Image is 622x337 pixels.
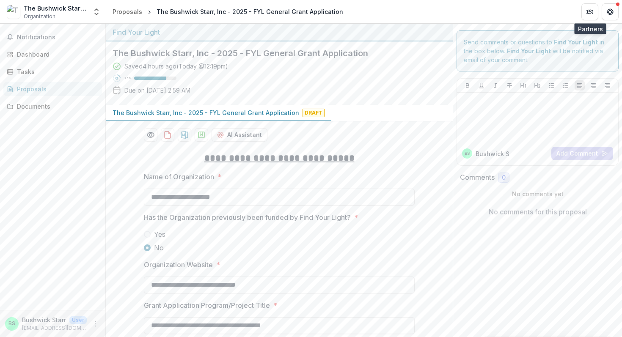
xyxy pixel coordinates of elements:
p: Has the Organization previously been funded by Find Your Light? [144,212,351,222]
p: Bushwick Starr [22,315,66,324]
button: download-proposal [195,128,208,142]
button: download-proposal [178,128,191,142]
button: Add Comment [551,147,613,160]
span: Notifications [17,34,99,41]
button: Ordered List [561,80,571,90]
div: Bushwick Starr [465,151,470,156]
button: Preview 892ad0d6-6fa4-443e-883e-a7a4fa841076-0.pdf [144,128,157,142]
h2: The Bushwick Starr, Inc - 2025 - FYL General Grant Application [113,48,432,58]
span: Yes [154,229,165,239]
button: Underline [476,80,487,90]
a: Proposals [109,5,146,18]
button: Strike [504,80,515,90]
div: Tasks [17,67,95,76]
p: Grant Application Program/Project Title [144,300,270,310]
button: Heading 1 [518,80,528,90]
strong: Find Your Light [507,47,551,55]
button: Open entity switcher [91,3,102,20]
span: Organization [24,13,55,20]
button: Get Help [602,3,619,20]
div: Proposals [113,7,142,16]
p: No comments for this proposal [489,207,587,217]
div: The Bushwick Starr, Inc [24,4,87,13]
p: The Bushwick Starr, Inc - 2025 - FYL General Grant Application [113,108,299,117]
p: [EMAIL_ADDRESS][DOMAIN_NAME] [22,324,87,332]
button: AI Assistant [212,128,267,142]
a: Tasks [3,65,102,79]
p: Name of Organization [144,172,214,182]
button: More [90,319,100,329]
div: The Bushwick Starr, Inc - 2025 - FYL General Grant Application [157,7,343,16]
a: Proposals [3,82,102,96]
button: Bullet List [547,80,557,90]
div: Dashboard [17,50,95,59]
img: The Bushwick Starr, Inc [7,5,20,19]
span: 0 [502,174,506,181]
a: Documents [3,99,102,113]
p: User [69,316,87,324]
button: Partners [581,3,598,20]
div: Saved 4 hours ago ( Today @ 12:19pm ) [124,62,228,71]
nav: breadcrumb [109,5,347,18]
strong: Find Your Light [554,38,598,46]
a: Dashboard [3,47,102,61]
div: Bushwick Starr [8,321,15,326]
button: Align Center [589,80,599,90]
button: Notifications [3,30,102,44]
button: Align Left [575,80,585,90]
h2: Comments [460,173,495,181]
button: Align Right [603,80,613,90]
div: Send comments or questions to in the box below. will be notified via email of your comment. [457,30,619,71]
button: Bold [462,80,473,90]
p: Organization Website [144,260,213,270]
div: Documents [17,102,95,111]
div: Proposals [17,85,95,93]
button: download-proposal [161,128,174,142]
button: Italicize [490,80,501,90]
p: No comments yet [460,189,615,198]
p: Due on [DATE] 2:59 AM [124,86,190,95]
button: Heading 2 [532,80,542,90]
span: No [154,243,164,253]
p: Bushwick S [476,149,509,158]
p: 75 % [124,75,131,81]
span: Draft [303,109,325,117]
div: Find Your Light [113,27,446,37]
